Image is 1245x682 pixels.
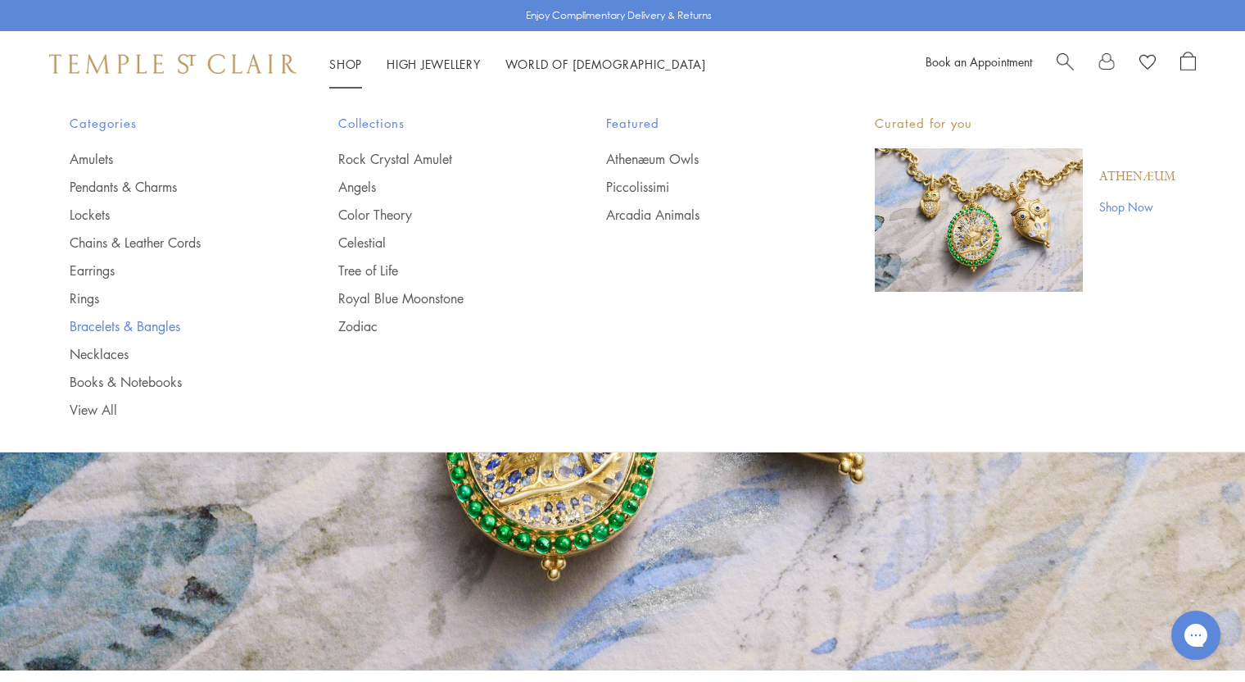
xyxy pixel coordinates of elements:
a: Pendants & Charms [70,178,273,196]
a: Angels [338,178,541,196]
a: Athenæum [1099,168,1175,186]
a: Athenæum Owls [606,150,809,168]
p: Enjoy Complimentary Delivery & Returns [526,7,712,24]
p: Curated for you [875,113,1175,134]
a: Shop Now [1099,198,1175,216]
a: Necklaces [70,345,273,363]
a: Bracelets & Bangles [70,317,273,335]
a: Arcadia Animals [606,206,809,224]
a: ShopShop [329,56,362,72]
a: Books & Notebooks [70,373,273,391]
a: Chains & Leather Cords [70,234,273,252]
a: Earrings [70,261,273,280]
a: Zodiac [338,317,541,335]
a: Lockets [70,206,273,224]
nav: Main navigation [329,54,706,75]
a: Open Shopping Bag [1180,52,1196,76]
a: Tree of Life [338,261,541,280]
span: Categories [70,113,273,134]
a: Amulets [70,150,273,168]
a: Celestial [338,234,541,252]
span: Featured [606,113,809,134]
a: Book an Appointment [926,53,1032,70]
span: Collections [338,113,541,134]
a: View Wishlist [1139,52,1156,76]
a: Royal Blue Moonstone [338,289,541,307]
iframe: Gorgias live chat messenger [1163,605,1229,666]
a: Color Theory [338,206,541,224]
a: High JewelleryHigh Jewellery [387,56,481,72]
a: Search [1057,52,1074,76]
a: Rings [70,289,273,307]
a: View All [70,401,273,419]
a: World of [DEMOGRAPHIC_DATA]World of [DEMOGRAPHIC_DATA] [505,56,706,72]
img: Temple St. Clair [49,54,297,74]
a: Piccolissimi [606,178,809,196]
a: Rock Crystal Amulet [338,150,541,168]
